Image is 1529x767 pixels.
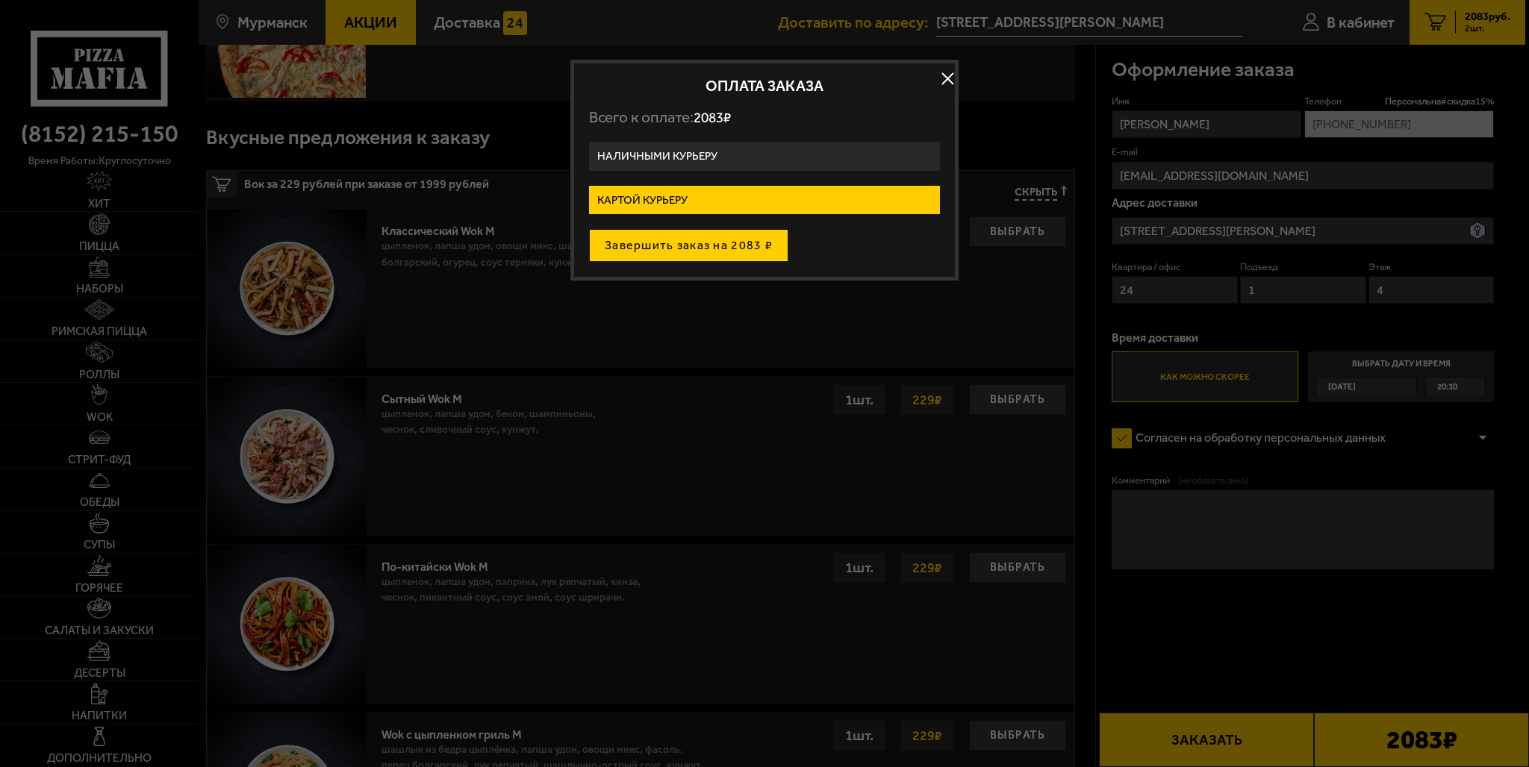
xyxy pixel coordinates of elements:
button: Завершить заказ на 2083 ₽ [589,229,788,262]
span: 2083 ₽ [694,109,731,126]
label: Картой курьеру [589,186,940,215]
h2: Оплата заказа [589,78,940,93]
label: Наличными курьеру [589,142,940,171]
p: Всего к оплате: [589,108,940,127]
